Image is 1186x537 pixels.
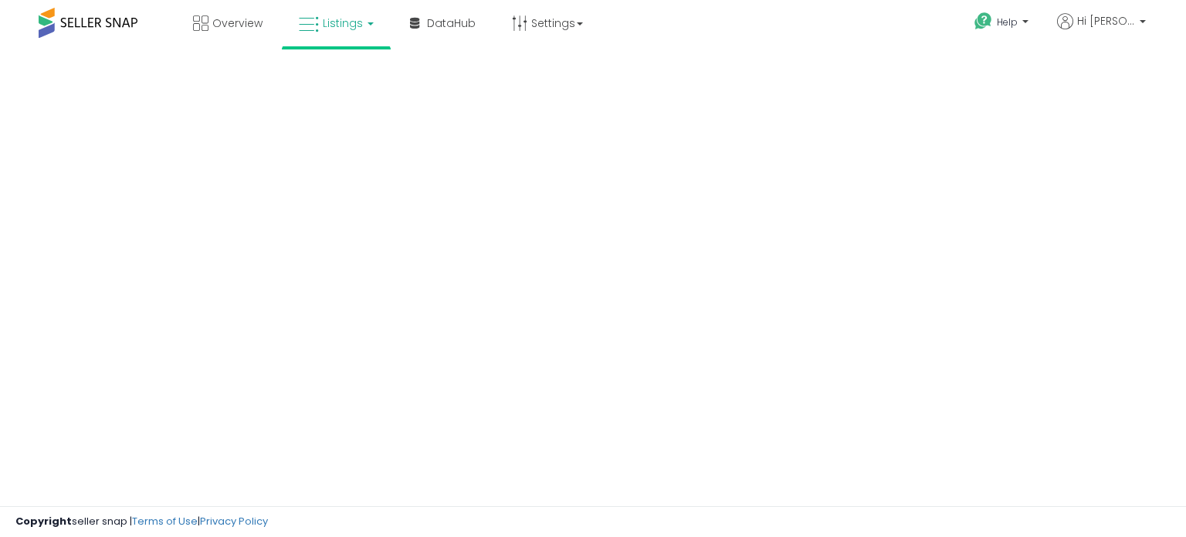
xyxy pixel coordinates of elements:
a: Hi [PERSON_NAME] [1057,13,1146,48]
span: Overview [212,15,263,31]
span: Listings [323,15,363,31]
span: Help [997,15,1018,29]
span: DataHub [427,15,476,31]
i: Get Help [974,12,993,31]
span: Hi [PERSON_NAME] [1077,13,1135,29]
